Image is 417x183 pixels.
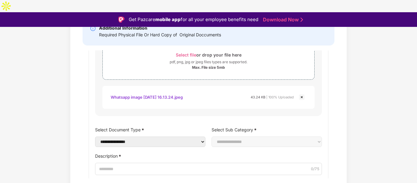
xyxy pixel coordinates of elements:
span: 43.24 KB [251,95,265,99]
label: Description [95,152,322,160]
div: Get Pazcare for all your employee benefits need [129,16,258,23]
div: or drop your file here [176,51,242,59]
label: Select Sub Category [212,125,322,134]
strong: mobile app [155,16,181,22]
span: Select file [176,52,196,57]
span: 0 /75 [311,166,319,172]
span: | 100% Uploaded [266,95,294,99]
div: pdf, png, jpg or jpeg files types are supported. [170,59,247,65]
label: Select Document Type [95,125,205,134]
b: Additional Information [99,25,147,31]
img: svg+xml;base64,PHN2ZyBpZD0iQ3Jvc3MtMjR4MjQiIHhtbG5zPSJodHRwOi8vd3d3LnczLm9yZy8yMDAwL3N2ZyIgd2lkdG... [298,93,305,101]
img: svg+xml;base64,PHN2ZyBpZD0iSW5mby0yMHgyMCIgeG1sbnM9Imh0dHA6Ly93d3cudzMub3JnLzIwMDAvc3ZnIiB3aWR0aD... [90,25,96,31]
div: Required Physical File Or Hard Copy of Original Doccuments [99,31,221,38]
span: Select fileor drop your file herepdf, png, jpg or jpeg files types are supported.Max. File size 5mb [103,46,314,75]
img: Logo [118,16,124,23]
div: Whatsapp image [DATE] 16.13.24.jpeg [111,92,183,102]
img: Stroke [301,16,303,23]
a: Download Now [263,16,301,23]
div: Max. File size 5mb [192,65,225,70]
